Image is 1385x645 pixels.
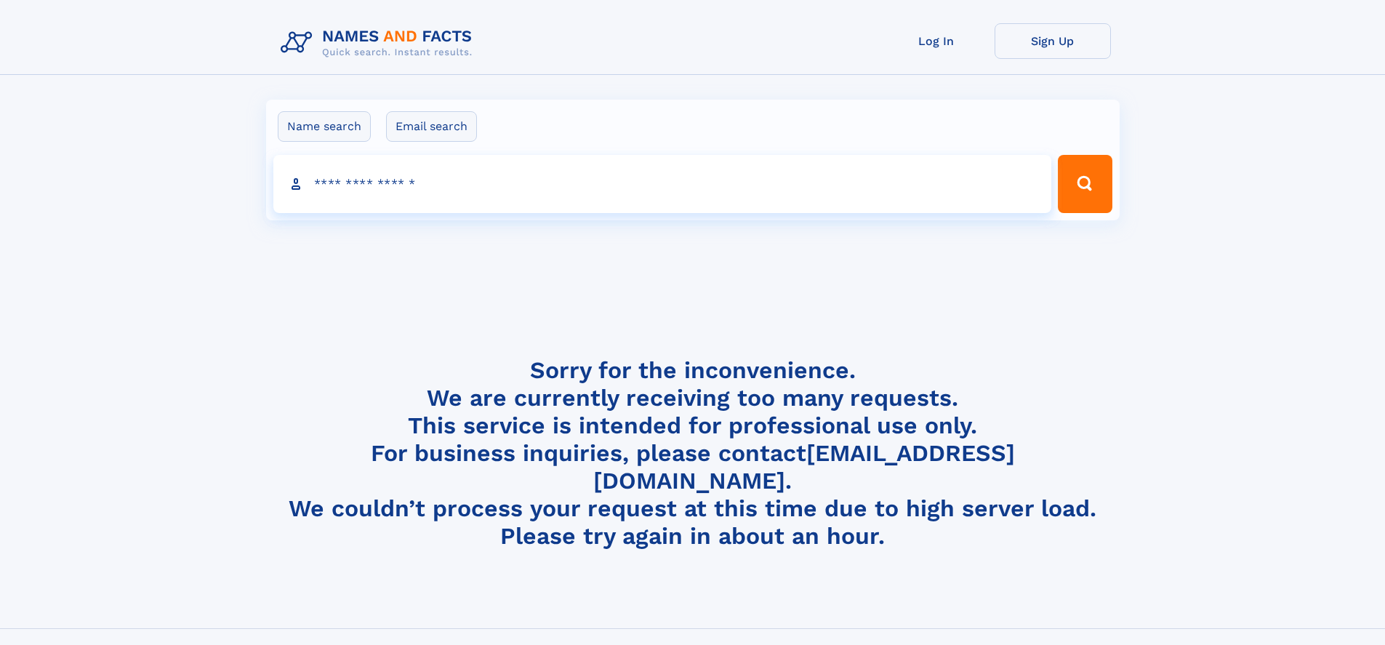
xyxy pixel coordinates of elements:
[273,155,1052,213] input: search input
[386,111,477,142] label: Email search
[878,23,995,59] a: Log In
[275,23,484,63] img: Logo Names and Facts
[275,356,1111,550] h4: Sorry for the inconvenience. We are currently receiving too many requests. This service is intend...
[1058,155,1112,213] button: Search Button
[995,23,1111,59] a: Sign Up
[593,439,1015,494] a: [EMAIL_ADDRESS][DOMAIN_NAME]
[278,111,371,142] label: Name search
